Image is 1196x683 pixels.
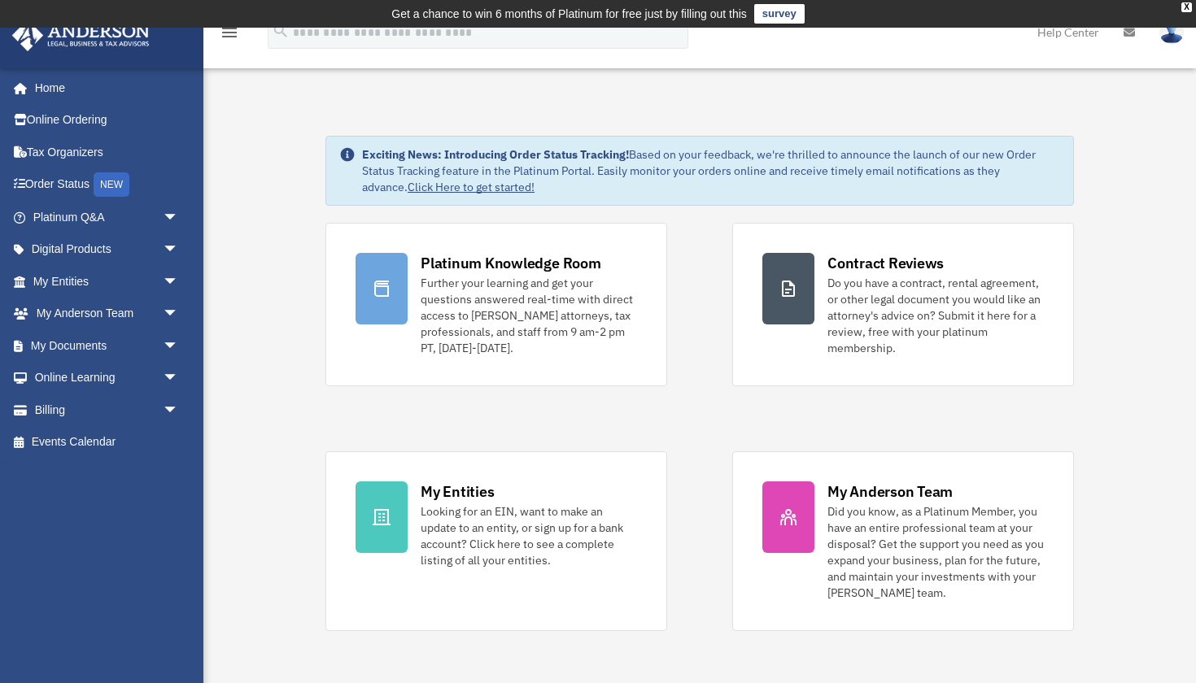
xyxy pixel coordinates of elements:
div: Further your learning and get your questions answered real-time with direct access to [PERSON_NAM... [421,275,637,356]
a: My Anderson Team Did you know, as a Platinum Member, you have an entire professional team at your... [732,451,1074,631]
div: Platinum Knowledge Room [421,253,601,273]
a: Billingarrow_drop_down [11,394,203,426]
span: arrow_drop_down [163,329,195,363]
a: Online Learningarrow_drop_down [11,362,203,394]
div: Based on your feedback, we're thrilled to announce the launch of our new Order Status Tracking fe... [362,146,1060,195]
a: menu [220,28,239,42]
span: arrow_drop_down [163,362,195,395]
a: Tax Organizers [11,136,203,168]
img: Anderson Advisors Platinum Portal [7,20,155,51]
div: Do you have a contract, rental agreement, or other legal document you would like an attorney's ad... [827,275,1044,356]
a: Home [11,72,195,104]
span: arrow_drop_down [163,233,195,267]
a: My Entitiesarrow_drop_down [11,265,203,298]
i: menu [220,23,239,42]
div: My Anderson Team [827,481,953,502]
div: Get a chance to win 6 months of Platinum for free just by filling out this [391,4,747,24]
div: Contract Reviews [827,253,944,273]
a: My Entities Looking for an EIN, want to make an update to an entity, or sign up for a bank accoun... [325,451,667,631]
span: arrow_drop_down [163,298,195,331]
a: My Anderson Teamarrow_drop_down [11,298,203,330]
a: Events Calendar [11,426,203,459]
div: close [1181,2,1192,12]
a: Platinum Knowledge Room Further your learning and get your questions answered real-time with dire... [325,223,667,386]
span: arrow_drop_down [163,201,195,234]
strong: Exciting News: Introducing Order Status Tracking! [362,147,629,162]
a: survey [754,4,805,24]
div: Did you know, as a Platinum Member, you have an entire professional team at your disposal? Get th... [827,503,1044,601]
i: search [272,22,290,40]
a: Digital Productsarrow_drop_down [11,233,203,266]
div: Looking for an EIN, want to make an update to an entity, or sign up for a bank account? Click her... [421,503,637,568]
a: Platinum Q&Aarrow_drop_down [11,201,203,233]
a: Order StatusNEW [11,168,203,202]
span: arrow_drop_down [163,265,195,298]
a: Contract Reviews Do you have a contract, rental agreement, or other legal document you would like... [732,223,1074,386]
a: Click Here to get started! [408,180,535,194]
span: arrow_drop_down [163,394,195,427]
img: User Pic [1159,20,1184,44]
a: Online Ordering [11,104,203,137]
div: My Entities [421,481,494,502]
a: My Documentsarrow_drop_down [11,329,203,362]
div: NEW [94,172,129,197]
